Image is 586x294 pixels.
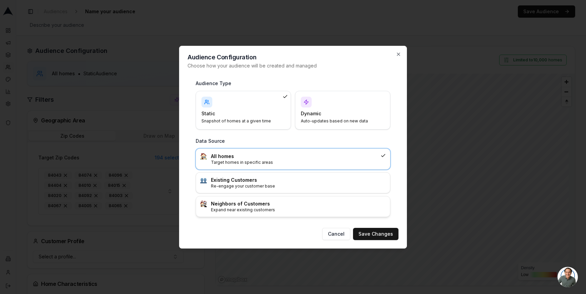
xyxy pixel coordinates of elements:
[353,228,398,240] button: Save Changes
[188,62,398,69] p: Choose how your audience will be created and managed
[196,138,390,144] h3: Data Source
[196,172,390,193] div: :busts_in_silhouette:Existing CustomersRe-engage your customer base
[211,207,386,213] p: Expand near existing customers
[211,200,386,207] h3: Neighbors of Customers
[201,110,277,117] h4: Static
[211,177,386,183] h3: Existing Customers
[196,80,390,87] h3: Audience Type
[201,118,277,124] p: Snapshot of homes at a given time
[196,91,291,130] div: StaticSnapshot of homes at a given time
[188,54,398,60] h2: Audience Configuration
[301,118,376,124] p: Auto-updates based on new data
[196,196,390,217] div: :house_buildings:Neighbors of CustomersExpand near existing customers
[211,160,378,165] p: Target homes in specific areas
[200,200,207,207] img: :house_buildings:
[322,228,350,240] button: Cancel
[196,149,390,170] div: :house:All homesTarget homes in specific areas
[200,153,207,160] img: :house:
[301,110,376,117] h4: Dynamic
[295,91,390,130] div: DynamicAuto-updates based on new data
[211,183,386,189] p: Re-engage your customer base
[211,153,378,160] h3: All homes
[200,177,207,183] img: :busts_in_silhouette:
